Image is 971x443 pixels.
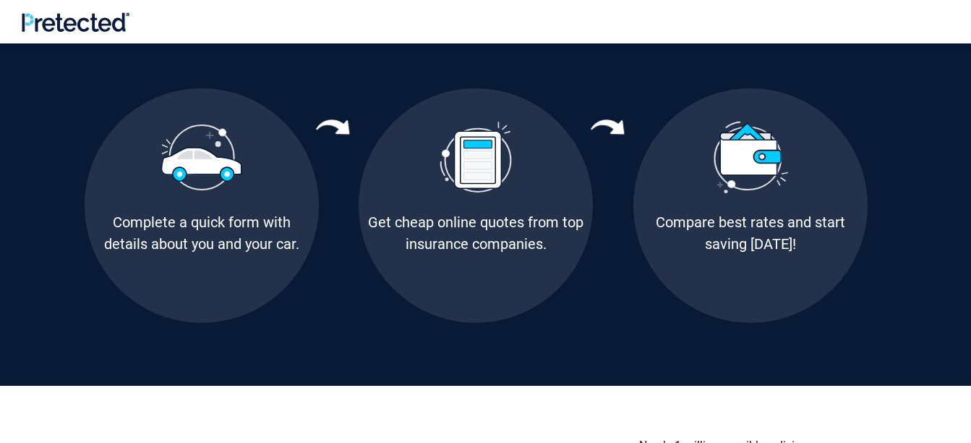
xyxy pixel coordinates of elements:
img: Pretected Logo [22,12,129,32]
img: Pretected Profile [161,125,242,190]
div: Get cheap online quotes from top insurance companies. [359,211,593,255]
img: Compare Rates [440,122,512,193]
div: Compare best rates and start saving [DATE]! [633,211,868,255]
img: Save Money [714,121,788,193]
div: Complete a quick form with details about you and your car. [85,211,319,255]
